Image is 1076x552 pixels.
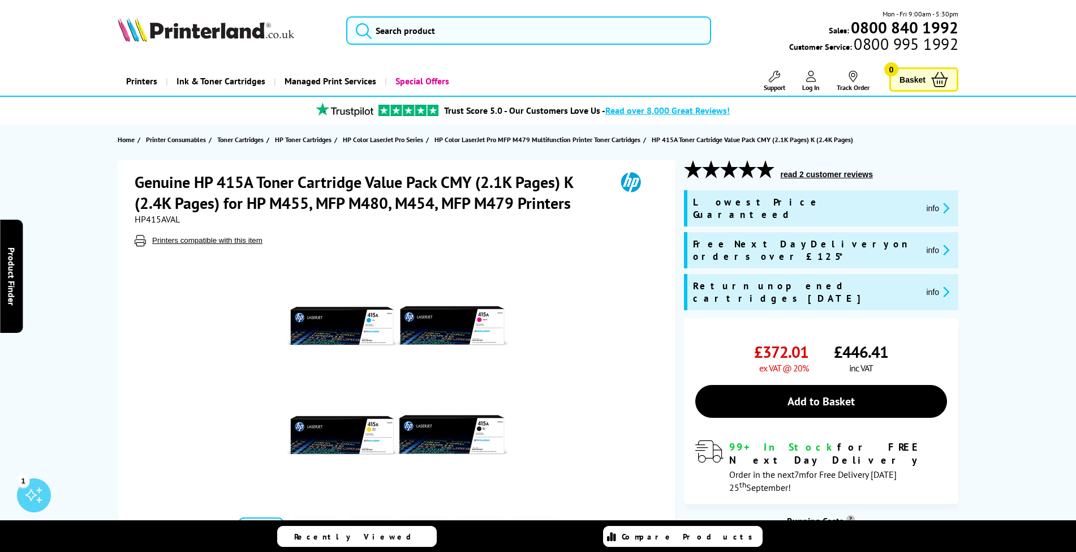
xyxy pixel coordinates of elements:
[118,134,135,146] span: Home
[684,515,958,527] div: Running Costs
[849,22,958,33] a: 0800 840 1992
[118,134,137,146] a: Home
[217,134,266,146] a: Toner Cartridges
[889,67,958,92] a: Basket 0
[846,515,855,524] sup: Cost per page
[166,67,274,96] a: Ink & Toner Cartridges
[802,83,820,92] span: Log In
[274,67,385,96] a: Managed Print Services
[837,71,870,92] a: Track Order
[849,362,873,374] span: inc VAT
[883,8,958,19] span: Mon - Fri 9:00am - 5:30pm
[275,134,332,146] span: HP Toner Cartridges
[852,38,958,49] span: 0800 995 1992
[622,532,759,542] span: Compare Products
[177,67,265,96] span: Ink & Toner Cartridges
[695,385,947,418] a: Add to Basket
[118,67,166,96] a: Printers
[652,134,853,146] span: HP 415A Toner Cartridge Value Pack CMY (2.1K Pages) K (2.4K Pages)
[17,474,29,487] div: 1
[777,169,876,179] button: read 2 customer reviews
[695,440,947,493] div: modal_delivery
[346,16,711,45] input: Search product
[434,134,640,146] span: HP Color LaserJet Pro MFP M479 Multifunction Printer Toner Cartridges
[605,105,730,116] span: Read over 8,000 Great Reviews!
[729,440,947,467] div: for FREE Next Day Delivery
[385,67,458,96] a: Special Offers
[146,134,209,146] a: Printer Consumables
[693,280,918,305] span: Return unopened cartridges [DATE]
[794,469,806,480] span: 7m
[146,134,206,146] span: Printer Consumables
[444,105,730,116] a: Trust Score 5.0 - Our Customers Love Us -Read over 8,000 Great Reviews!
[923,285,953,298] button: promo-description
[899,72,926,87] span: Basket
[118,17,294,42] img: Printerland Logo
[6,247,17,305] span: Product Finder
[923,243,953,256] button: promo-description
[652,134,856,146] a: HP 415A Toner Cartridge Value Pack CMY (2.1K Pages) K (2.4K Pages)
[693,238,918,263] span: Free Next Day Delivery on orders over £125*
[834,341,888,362] span: £446.41
[729,469,897,493] span: Order in the next for Free Delivery [DATE] 25 September!
[294,532,423,542] span: Recently Viewed
[884,62,898,76] span: 0
[764,71,785,92] a: Support
[343,134,426,146] a: HP Color LaserJet Pro Series
[378,105,438,116] img: trustpilot rating
[603,526,763,547] a: Compare Products
[434,134,643,146] a: HP Color LaserJet Pro MFP M479 Multifunction Printer Toner Cartridges
[754,341,808,362] span: £372.01
[217,134,264,146] span: Toner Cartridges
[149,236,266,245] button: Printers compatible with this item
[764,83,785,92] span: Support
[605,172,657,192] img: HP
[287,269,509,491] img: HP 415A Toner Cartridge Value Pack CMY (2.1K Pages) K (2.4K Pages)
[789,38,958,52] span: Customer Service:
[277,526,437,547] a: Recently Viewed
[275,134,334,146] a: HP Toner Cartridges
[311,102,378,117] img: trustpilot rating
[693,196,918,221] span: Lowest Price Guaranteed
[759,362,808,374] span: ex VAT @ 20%
[729,440,837,453] span: 99+ In Stock
[135,172,605,213] h1: Genuine HP 415A Toner Cartridge Value Pack CMY (2.1K Pages) K (2.4K Pages) for HP M455, MFP M480,...
[118,17,332,44] a: Printerland Logo
[135,213,180,225] span: HP415AVAL
[343,134,423,146] span: HP Color LaserJet Pro Series
[923,202,953,215] button: promo-description
[829,25,849,36] span: Sales:
[739,480,746,490] sup: th
[851,17,958,38] b: 0800 840 1992
[802,71,820,92] a: Log In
